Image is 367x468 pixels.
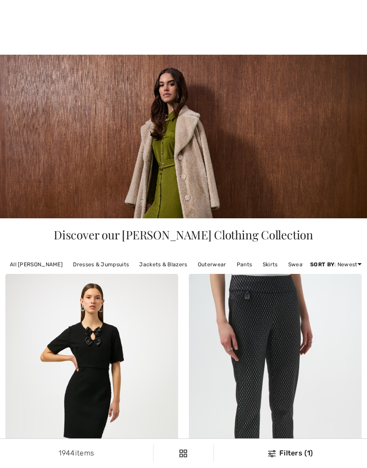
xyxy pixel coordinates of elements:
span: 1944 [59,449,75,457]
img: Filters [179,450,187,457]
a: Outerwear [193,259,231,270]
a: Dresses & Jumpsuits [68,259,133,270]
a: Skirts [258,259,282,270]
strong: Sort By [310,261,334,268]
a: Jackets & Blazers [135,259,192,270]
img: Filters [268,450,276,457]
a: Pants [232,259,257,270]
a: Sweaters & Cardigans [284,259,351,270]
span: Discover our [PERSON_NAME] Clothing Collection [54,227,313,243]
a: All [PERSON_NAME] [5,259,67,270]
div: Filters (1) [219,448,362,459]
div: : Newest [310,260,362,269]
